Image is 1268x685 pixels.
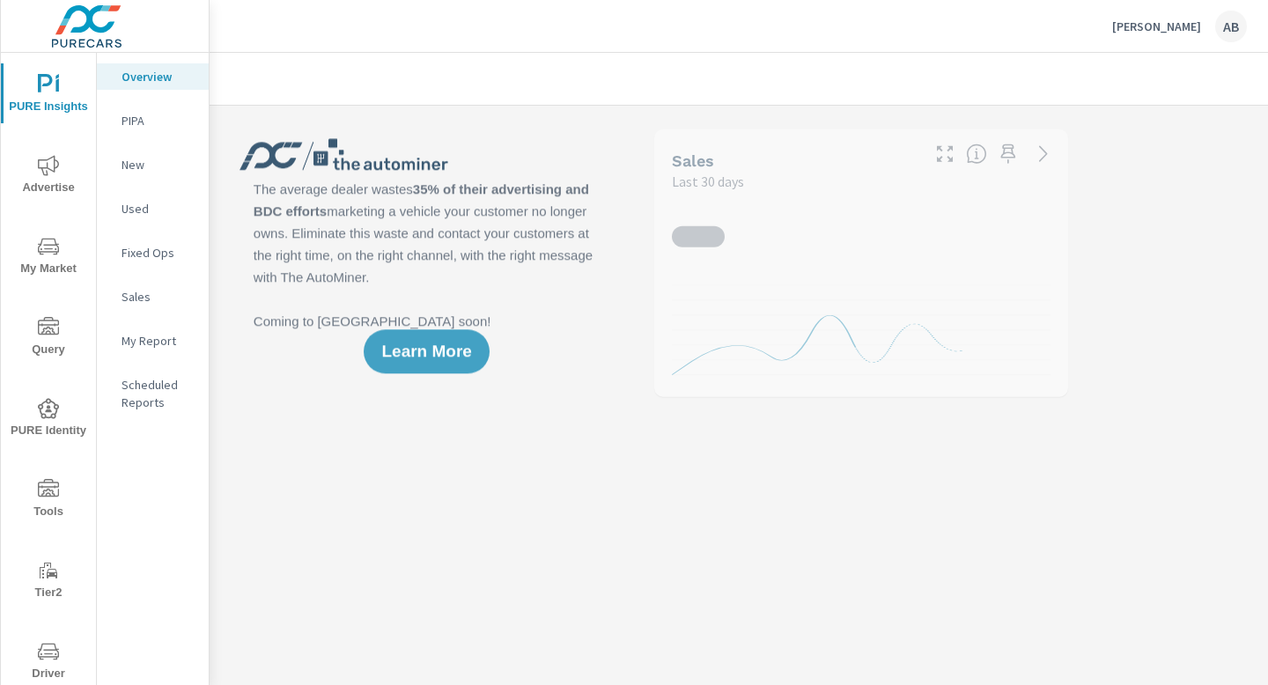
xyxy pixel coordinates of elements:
[122,68,195,85] p: Overview
[1029,140,1058,168] a: See more details in report
[364,329,489,373] button: Learn More
[122,288,195,306] p: Sales
[97,107,209,134] div: PIPA
[97,151,209,178] div: New
[97,284,209,310] div: Sales
[6,317,91,360] span: Query
[6,479,91,522] span: Tools
[1215,11,1247,42] div: AB
[97,195,209,222] div: Used
[122,112,195,129] p: PIPA
[1112,18,1201,34] p: [PERSON_NAME]
[97,239,209,266] div: Fixed Ops
[6,398,91,441] span: PURE Identity
[966,144,987,165] span: Number of vehicles sold by the dealership over the selected date range. [Source: This data is sou...
[6,560,91,603] span: Tier2
[97,63,209,90] div: Overview
[97,372,209,416] div: Scheduled Reports
[122,200,195,217] p: Used
[994,140,1022,168] span: Save this to your personalized report
[6,74,91,117] span: PURE Insights
[6,155,91,198] span: Advertise
[122,244,195,261] p: Fixed Ops
[6,236,91,279] span: My Market
[672,151,714,170] h5: Sales
[381,343,471,359] span: Learn More
[931,140,959,168] button: Make Fullscreen
[122,376,195,411] p: Scheduled Reports
[672,171,744,192] p: Last 30 days
[122,156,195,173] p: New
[6,641,91,684] span: Driver
[122,332,195,350] p: My Report
[97,328,209,354] div: My Report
